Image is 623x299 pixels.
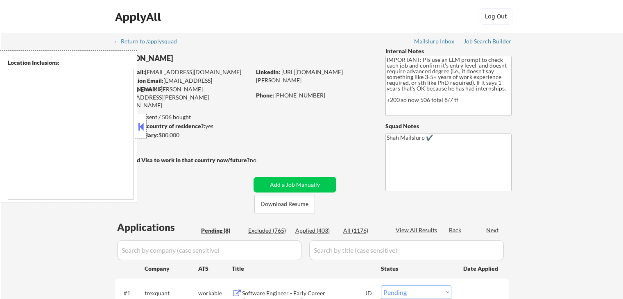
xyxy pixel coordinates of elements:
[201,227,242,235] div: Pending (8)
[115,156,251,163] strong: Will need Visa to work in that country now/future?:
[114,39,185,44] div: ← Return to /applysquad
[254,195,315,213] button: Download Resume
[115,53,283,63] div: [PERSON_NAME]
[114,131,251,139] div: $80,000
[117,222,198,232] div: Applications
[115,10,163,24] div: ApplyAll
[309,240,504,260] input: Search by title (case sensitive)
[198,289,232,297] div: workable
[248,227,289,235] div: Excluded (765)
[396,226,439,234] div: View All Results
[256,68,280,75] strong: LinkedIn:
[464,39,512,44] div: Job Search Builder
[463,265,499,273] div: Date Applied
[385,47,512,55] div: Internal Notes
[198,265,232,273] div: ATS
[114,113,251,121] div: 403 sent / 506 bought
[124,289,138,297] div: #1
[256,92,274,99] strong: Phone:
[8,59,134,67] div: Location Inclusions:
[145,265,198,273] div: Company
[114,122,248,130] div: yes
[114,38,185,46] a: ← Return to /applysquad
[254,177,336,193] button: Add a Job Manually
[256,91,372,100] div: [PHONE_NUMBER]
[381,261,451,276] div: Status
[486,226,499,234] div: Next
[115,85,251,109] div: [PERSON_NAME][EMAIL_ADDRESS][PERSON_NAME][DOMAIN_NAME]
[385,122,512,130] div: Squad Notes
[114,122,205,129] strong: Can work in country of residence?:
[250,156,273,164] div: no
[232,265,373,273] div: Title
[115,77,251,93] div: [EMAIL_ADDRESS][DOMAIN_NAME]
[115,68,251,76] div: [EMAIL_ADDRESS][DOMAIN_NAME]
[449,226,462,234] div: Back
[480,8,512,25] button: Log Out
[295,227,336,235] div: Applied (403)
[414,38,455,46] a: Mailslurp Inbox
[117,240,301,260] input: Search by company (case sensitive)
[343,227,384,235] div: All (1176)
[414,39,455,44] div: Mailslurp Inbox
[256,68,343,84] a: [URL][DOMAIN_NAME][PERSON_NAME]
[145,289,198,297] div: trexquant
